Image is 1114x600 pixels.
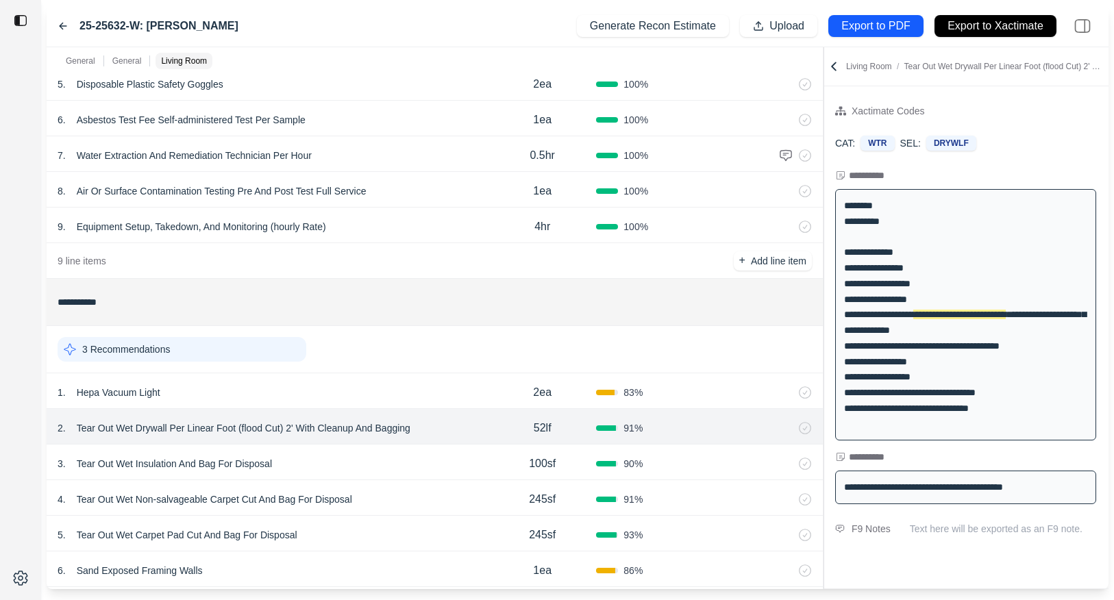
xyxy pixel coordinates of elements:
button: Generate Recon Estimate [577,15,729,37]
p: Upload [769,18,804,34]
button: Export to Xactimate [934,15,1056,37]
img: right-panel.svg [1067,11,1098,41]
img: toggle sidebar [14,14,27,27]
p: Generate Recon Estimate [590,18,716,34]
label: 25-25632-W: [PERSON_NAME] [79,18,238,34]
p: Export to Xactimate [948,18,1043,34]
button: Export to PDF [828,15,924,37]
p: Export to PDF [841,18,910,34]
button: Upload [740,15,817,37]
